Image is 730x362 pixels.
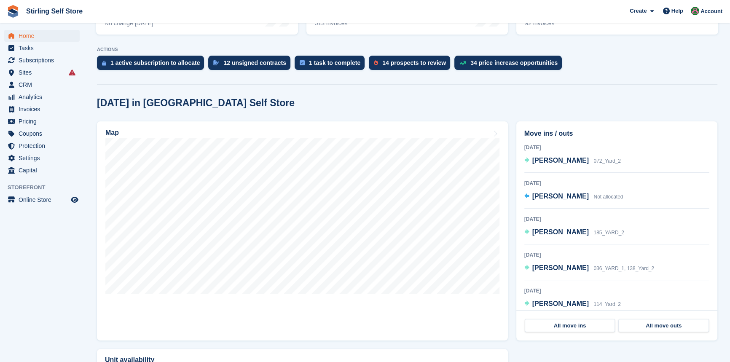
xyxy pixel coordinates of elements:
[309,59,360,66] div: 1 task to complete
[300,60,305,65] img: task-75834270c22a3079a89374b754ae025e5fb1db73e45f91037f5363f120a921f8.svg
[19,30,69,42] span: Home
[691,7,699,15] img: Lucy
[4,140,80,152] a: menu
[369,56,454,74] a: 14 prospects to review
[19,194,69,206] span: Online Store
[4,42,80,54] a: menu
[524,299,621,310] a: [PERSON_NAME] 114_Yard_2
[4,91,80,103] a: menu
[19,152,69,164] span: Settings
[295,56,369,74] a: 1 task to complete
[315,20,383,27] div: 513 invoices
[19,42,69,54] span: Tasks
[4,128,80,139] a: menu
[4,30,80,42] a: menu
[459,61,466,65] img: price_increase_opportunities-93ffe204e8149a01c8c9dc8f82e8f89637d9d84a8eef4429ea346261dce0b2c0.svg
[532,300,589,307] span: [PERSON_NAME]
[454,56,566,74] a: 34 price increase opportunities
[97,56,208,74] a: 1 active subscription to allocate
[4,54,80,66] a: menu
[382,59,446,66] div: 14 prospects to review
[593,230,624,236] span: 185_YARD_2
[618,319,709,333] a: All move outs
[524,263,654,274] a: [PERSON_NAME] 036_YARD_1, 138_Yard_2
[110,59,200,66] div: 1 active subscription to allocate
[4,79,80,91] a: menu
[105,129,119,137] h2: Map
[630,7,647,15] span: Create
[23,4,86,18] a: Stirling Self Store
[102,60,106,66] img: active_subscription_to_allocate_icon-d502201f5373d7db506a760aba3b589e785aa758c864c3986d89f69b8ff3...
[19,79,69,91] span: CRM
[19,164,69,176] span: Capital
[19,91,69,103] span: Analytics
[524,156,621,166] a: [PERSON_NAME] 072_Yard_2
[374,60,378,65] img: prospect-51fa495bee0391a8d652442698ab0144808aea92771e9ea1ae160a38d050c398.svg
[524,180,709,187] div: [DATE]
[524,227,624,238] a: [PERSON_NAME] 185_YARD_2
[470,59,558,66] div: 34 price increase opportunities
[213,60,219,65] img: contract_signature_icon-13c848040528278c33f63329250d36e43548de30e8caae1d1a13099fd9432cc5.svg
[4,115,80,127] a: menu
[19,103,69,115] span: Invoices
[700,7,722,16] span: Account
[19,140,69,152] span: Protection
[4,164,80,176] a: menu
[593,301,621,307] span: 114_Yard_2
[223,59,286,66] div: 12 unsigned contracts
[7,5,19,18] img: stora-icon-8386f47178a22dfd0bd8f6a31ec36ba5ce8667c1dd55bd0f319d3a0aa187defe.svg
[525,319,615,333] a: All move ins
[525,20,585,27] div: 92 invoices
[70,195,80,205] a: Preview store
[671,7,683,15] span: Help
[532,264,589,271] span: [PERSON_NAME]
[532,157,589,164] span: [PERSON_NAME]
[593,158,621,164] span: 072_Yard_2
[97,97,295,109] h2: [DATE] in [GEOGRAPHIC_DATA] Self Store
[105,20,153,27] div: No change [DATE]
[208,56,295,74] a: 12 unsigned contracts
[524,129,709,139] h2: Move ins / outs
[19,67,69,78] span: Sites
[69,69,75,76] i: Smart entry sync failures have occurred
[19,128,69,139] span: Coupons
[97,47,717,52] p: ACTIONS
[19,115,69,127] span: Pricing
[8,183,84,192] span: Storefront
[4,152,80,164] a: menu
[593,265,654,271] span: 036_YARD_1, 138_Yard_2
[524,287,709,295] div: [DATE]
[97,121,508,341] a: Map
[593,194,623,200] span: Not allocated
[532,228,589,236] span: [PERSON_NAME]
[524,144,709,151] div: [DATE]
[19,54,69,66] span: Subscriptions
[524,251,709,259] div: [DATE]
[532,193,589,200] span: [PERSON_NAME]
[4,103,80,115] a: menu
[524,215,709,223] div: [DATE]
[524,191,623,202] a: [PERSON_NAME] Not allocated
[4,67,80,78] a: menu
[4,194,80,206] a: menu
